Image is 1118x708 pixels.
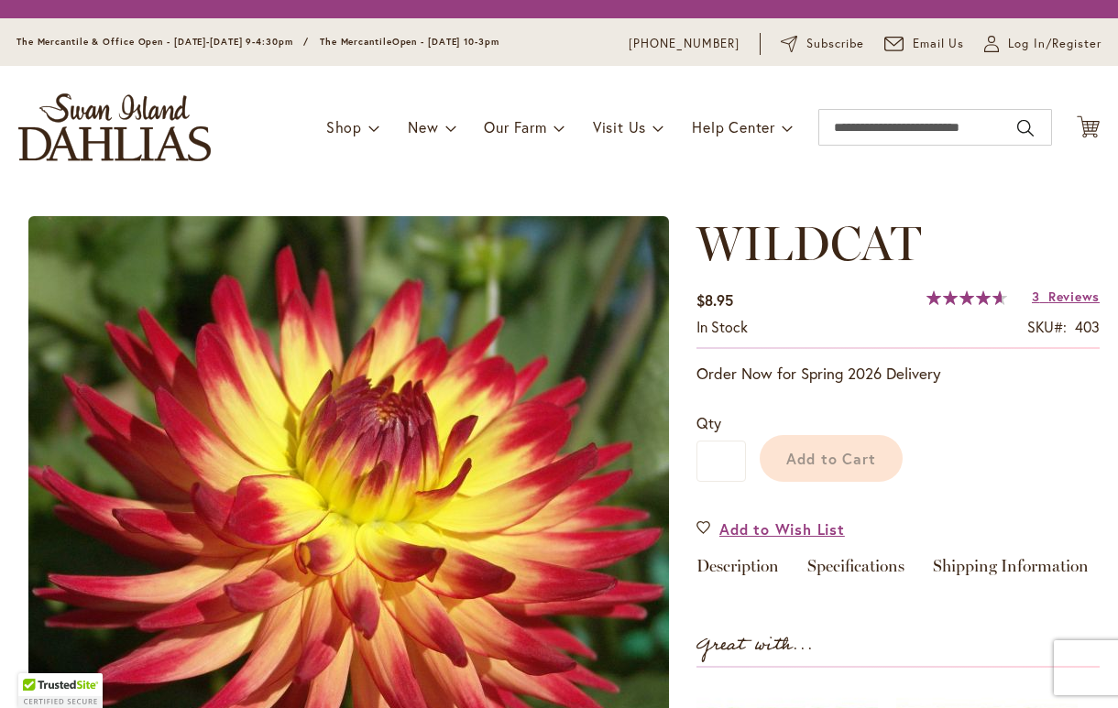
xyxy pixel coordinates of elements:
[933,558,1089,584] a: Shipping Information
[913,35,965,53] span: Email Us
[696,317,748,338] div: Availability
[696,518,845,539] a: Add to Wish List
[719,518,845,539] span: Add to Wish List
[593,117,646,136] span: Visit Us
[696,214,921,272] span: WILDCAT
[14,643,65,694] iframe: Launch Accessibility Center
[484,117,546,136] span: Our Farm
[696,630,814,660] strong: Great with...
[408,117,438,136] span: New
[1027,317,1067,336] strong: SKU
[696,317,748,336] span: In stock
[1075,317,1100,338] div: 403
[781,35,864,53] a: Subscribe
[18,93,211,161] a: store logo
[807,558,904,584] a: Specifications
[1032,288,1040,305] span: 3
[984,35,1102,53] a: Log In/Register
[692,117,775,136] span: Help Center
[392,36,499,48] span: Open - [DATE] 10-3pm
[696,558,779,584] a: Description
[696,558,1100,584] div: Detailed Product Info
[884,35,965,53] a: Email Us
[1017,114,1034,143] button: Search
[1032,288,1100,305] a: 3 Reviews
[326,117,362,136] span: Shop
[1008,35,1102,53] span: Log In/Register
[806,35,864,53] span: Subscribe
[696,290,733,310] span: $8.95
[696,363,1100,385] p: Order Now for Spring 2026 Delivery
[16,36,392,48] span: The Mercantile & Office Open - [DATE]-[DATE] 9-4:30pm / The Mercantile
[696,413,721,432] span: Qty
[1048,288,1100,305] span: Reviews
[926,290,1007,305] div: 93%
[629,35,740,53] a: [PHONE_NUMBER]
